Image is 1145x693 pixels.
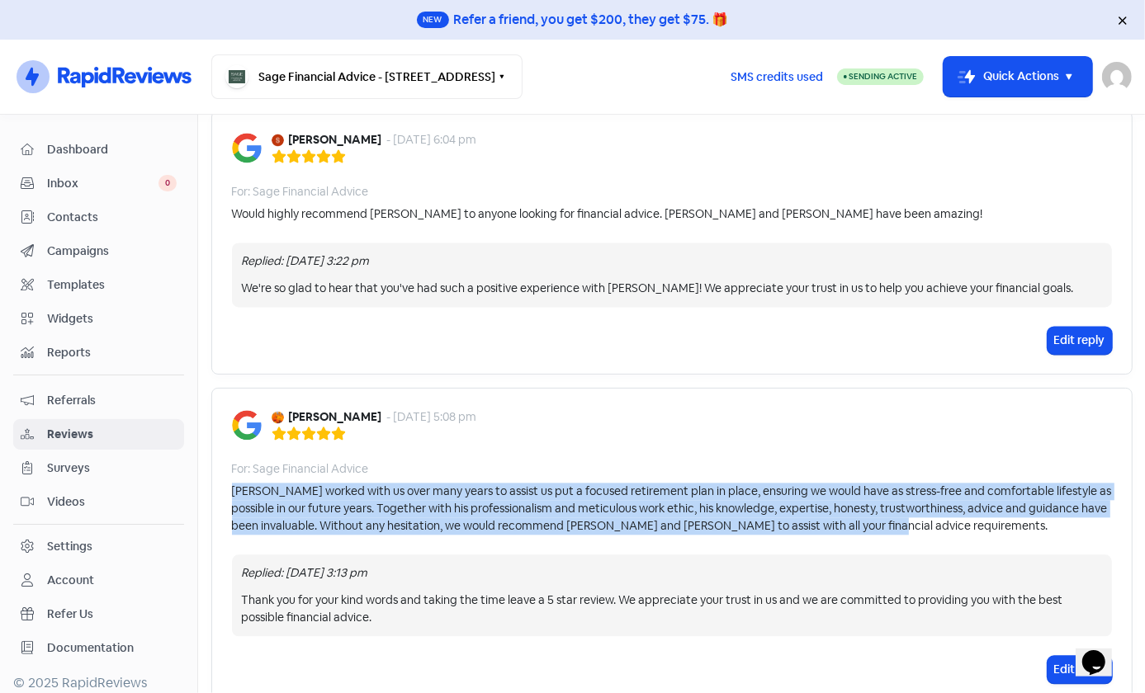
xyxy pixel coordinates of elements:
div: For: Sage Financial Advice [232,460,369,478]
a: Videos [13,487,184,517]
a: Widgets [13,304,184,334]
i: Replied: [DATE] 3:22 pm [242,253,370,268]
div: - [DATE] 5:08 pm [387,408,477,426]
div: For: Sage Financial Advice [232,183,369,200]
button: Quick Actions [944,57,1092,97]
button: Edit reply [1048,327,1112,354]
img: User [1102,62,1132,92]
span: Campaigns [47,243,177,260]
span: SMS credits used [731,68,823,86]
span: Templates [47,276,177,294]
div: Settings [47,538,92,555]
b: [PERSON_NAME] [289,131,382,148]
img: Avatar [272,134,284,146]
a: Surveys [13,453,184,483]
img: Avatar [272,411,284,423]
span: Referrals [47,392,177,409]
a: Reviews [13,419,184,450]
span: New [417,12,449,28]
a: Documentation [13,633,184,663]
a: Contacts [13,202,184,233]
b: [PERSON_NAME] [289,408,382,426]
a: SMS credits used [717,67,837,84]
a: Dashboard [13,134,184,165]
div: We're so glad to hear that you've had such a positive experience with [PERSON_NAME]! We appreciat... [242,280,1102,297]
iframe: chat widget [1076,627,1128,676]
span: Dashboard [47,141,177,158]
span: Contacts [47,209,177,226]
a: Inbox 0 [13,168,184,199]
a: Referrals [13,385,184,416]
span: Reviews [47,426,177,443]
span: 0 [159,175,177,191]
button: Edit reply [1048,656,1112,683]
div: Refer a friend, you get $200, they get $75. 🎁 [454,10,729,30]
button: Sage Financial Advice - [STREET_ADDRESS] [211,54,523,99]
div: Account [47,572,94,589]
a: Campaigns [13,236,184,266]
div: - [DATE] 6:04 pm [387,131,477,148]
span: Videos [47,493,177,511]
div: Would highly recommend [PERSON_NAME] to anyone looking for financial advice. [PERSON_NAME] and [P... [232,205,983,223]
a: Refer Us [13,599,184,629]
span: Surveys [47,460,177,477]
div: Thank you for your kind words and taking the time leave a 5 star review. We appreciate your trust... [242,592,1102,626]
span: Inbox [47,175,159,192]
span: Sending Active [849,71,917,82]
a: Sending Active [837,67,924,87]
i: Replied: [DATE] 3:13 pm [242,565,368,580]
span: Reports [47,344,177,361]
a: Settings [13,531,184,562]
span: Refer Us [47,606,177,623]
img: Image [232,410,262,440]
a: Account [13,565,184,596]
a: Templates [13,270,184,300]
a: Reports [13,337,184,368]
img: Image [232,133,262,163]
div: © 2025 RapidReviews [13,673,184,693]
div: [PERSON_NAME] worked with us over many years to assist us put a focused retirement plan in place,... [232,483,1112,535]
span: Documentation [47,639,177,657]
span: Widgets [47,310,177,328]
